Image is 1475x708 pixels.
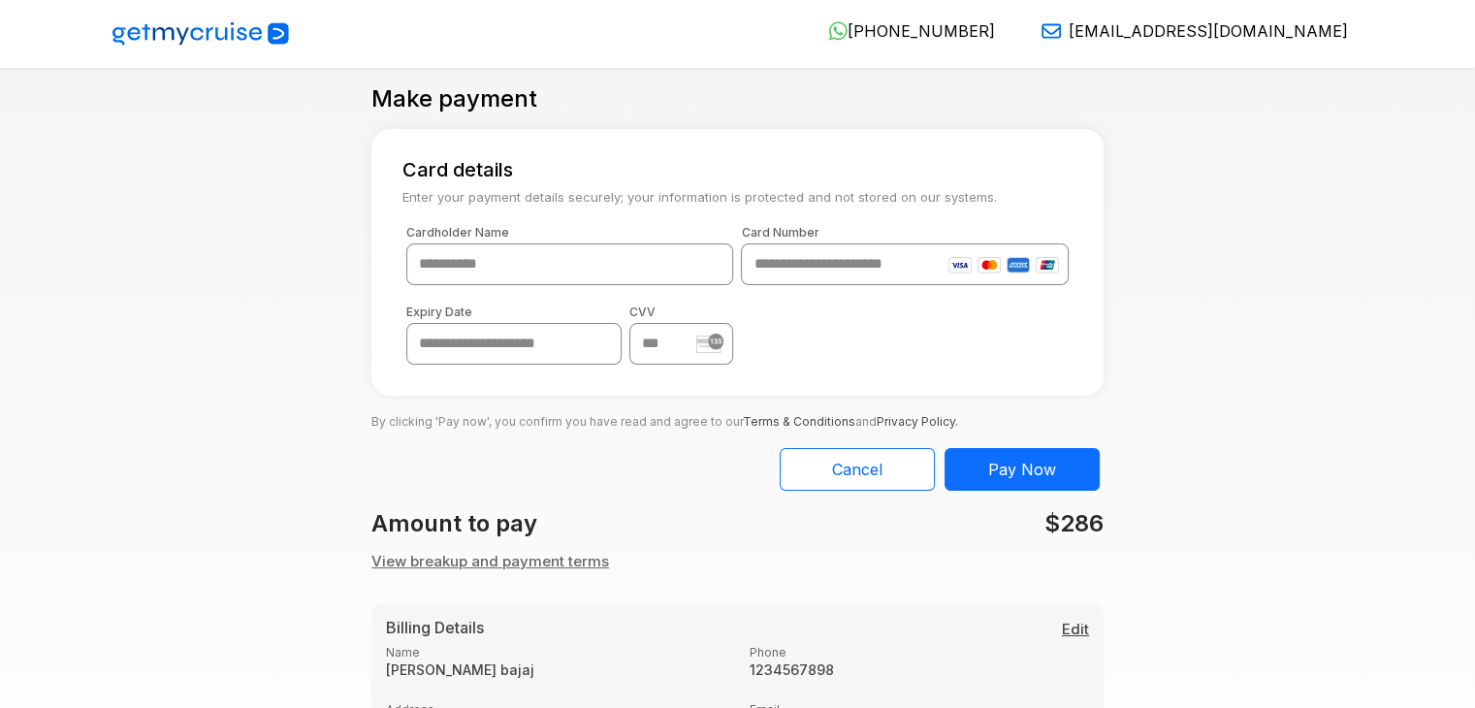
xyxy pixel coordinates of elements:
img: Email [1042,21,1061,41]
strong: [PERSON_NAME] bajaj [386,661,725,678]
p: By clicking 'Pay now', you confirm you have read and agree to our and [371,396,1104,433]
h4: Make payment [371,85,537,113]
button: Pay Now [945,448,1100,491]
label: Card Number [741,225,1068,240]
span: [EMAIL_ADDRESS][DOMAIN_NAME] [1069,21,1348,41]
button: Cancel [780,448,935,491]
div: Amount to pay [360,506,737,541]
img: WhatsApp [828,21,848,41]
span: [PHONE_NUMBER] [848,21,995,41]
a: [PHONE_NUMBER] [813,21,995,41]
img: stripe [696,334,723,352]
button: View breakup and payment terms [371,551,609,573]
label: Cardholder Name [406,225,733,240]
a: [EMAIL_ADDRESS][DOMAIN_NAME] [1026,21,1348,41]
a: Terms & Conditions [743,414,855,429]
label: Expiry Date [406,305,622,319]
div: $286 [737,506,1114,541]
a: Privacy Policy. [877,414,958,429]
small: Enter your payment details securely; your information is protected and not stored on our systems. [391,189,1084,207]
img: card-icons [948,257,1059,274]
h5: Card details [391,158,1084,181]
label: Name [386,645,725,660]
label: Phone [749,645,1088,660]
button: Edit [1062,619,1089,641]
label: CVV [629,305,733,319]
h5: Billing Details [386,619,1089,637]
strong: 1234567898 [749,661,1088,678]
